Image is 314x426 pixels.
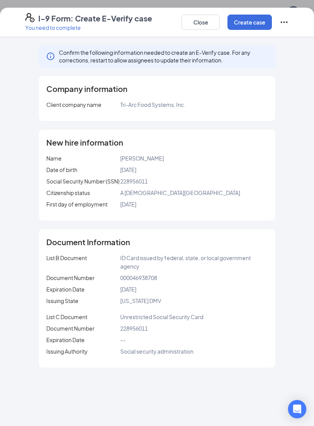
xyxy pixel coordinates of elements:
span: Document Information [46,238,130,246]
span: Citizenship status [46,189,90,196]
span: -- [120,336,126,343]
span: A [DEMOGRAPHIC_DATA][GEOGRAPHIC_DATA] [120,189,240,196]
span: Social Security Number (SSN) [46,178,119,185]
span: First day of employment [46,201,108,208]
span: ID Card issued by federal, state, or local government agency [120,254,251,270]
span: List B Document [46,254,87,261]
span: [DATE] [120,166,136,173]
svg: Ellipses [280,18,289,27]
span: Unrestricted Social Security Card [120,313,203,320]
span: List C Document [46,313,87,320]
span: 000046938708 [120,274,157,281]
span: Company information [46,85,128,93]
span: Confirm the following information needed to create an E-Verify case. For any corrections, restart... [59,49,268,64]
div: Open Intercom Messenger [288,400,306,418]
span: Document Number [46,274,95,281]
span: New hire information [46,139,123,146]
span: Expiration Date [46,336,85,343]
span: Issuing State [46,297,78,304]
span: Name [46,155,62,162]
span: Expiration Date [46,286,85,293]
span: Document Number [46,325,95,332]
span: 228956011 [120,325,148,332]
span: Social security administration [120,348,193,355]
svg: Info [46,52,55,61]
svg: FormI9EVerifyIcon [25,13,34,22]
span: Client company name [46,101,101,108]
span: Date of birth [46,166,77,173]
span: 228956011 [120,178,148,185]
button: Create case [227,15,272,30]
button: Close [182,15,220,30]
p: You need to complete [25,24,152,31]
span: Tri-Arc Food Systems, Inc. [120,101,185,108]
span: Issuing Authority [46,348,88,355]
span: [US_STATE] DMV [120,297,161,304]
span: [DATE] [120,286,136,293]
span: [PERSON_NAME] [120,155,164,162]
h4: I-9 Form: Create E-Verify case [38,13,152,24]
span: [DATE] [120,201,136,208]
